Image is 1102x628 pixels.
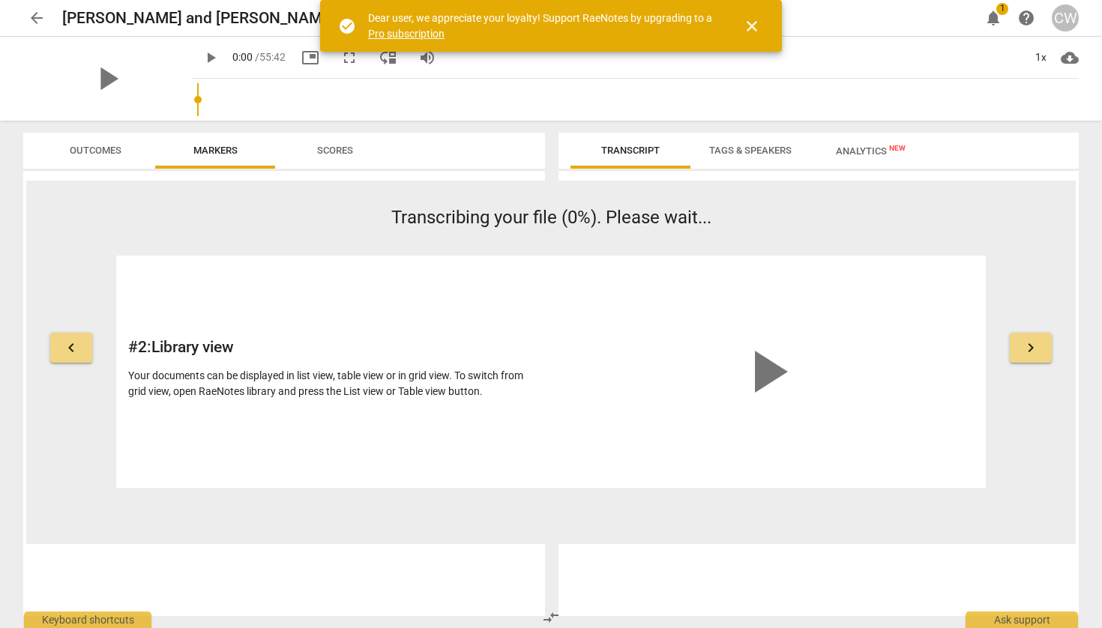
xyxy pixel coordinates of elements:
[734,8,770,44] button: Close
[980,4,1007,31] button: Notifications
[128,368,543,399] div: Your documents can be displayed in list view, table view or in grid view. To switch from grid vie...
[317,145,353,156] span: Scores
[338,17,356,35] span: check_circle
[28,9,46,27] span: arrow_back
[996,3,1008,15] span: 1
[232,51,253,63] span: 0:00
[70,145,121,156] span: Outcomes
[301,49,319,67] span: picture_in_picture
[128,338,543,357] h2: # 2 : Library view
[197,44,224,71] button: Play
[202,49,220,67] span: play_arrow
[1013,4,1040,31] a: Help
[709,145,792,156] span: Tags & Speakers
[1061,49,1079,67] span: cloud_download
[88,59,127,98] span: play_arrow
[379,49,397,67] span: move_down
[1022,339,1040,357] span: keyboard_arrow_right
[368,28,445,40] a: Pro subscription
[889,144,906,152] span: New
[1017,9,1035,27] span: help
[1052,4,1079,31] button: CW
[542,609,560,627] span: compare_arrows
[24,612,151,628] div: Keyboard shortcuts
[418,49,436,67] span: volume_up
[255,51,286,63] span: / 55:42
[601,145,660,156] span: Transcript
[984,9,1002,27] span: notifications
[340,49,358,67] span: fullscreen
[391,207,711,228] span: Transcribing your file (0%). Please wait...
[62,339,80,357] span: keyboard_arrow_left
[836,145,906,157] span: Analytics
[193,145,238,156] span: Markers
[62,9,684,28] h2: [PERSON_NAME] and [PERSON_NAME] Session 3-20250708_141415-Meeting Recording
[297,44,324,71] button: Picture in picture
[731,336,803,408] span: play_arrow
[414,44,441,71] button: Volume
[743,17,761,35] span: close
[966,612,1078,628] div: Ask support
[375,44,402,71] button: View player as separate pane
[336,44,363,71] button: Fullscreen
[1026,46,1055,70] div: 1x
[368,10,716,41] div: Dear user, we appreciate your loyalty! Support RaeNotes by upgrading to a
